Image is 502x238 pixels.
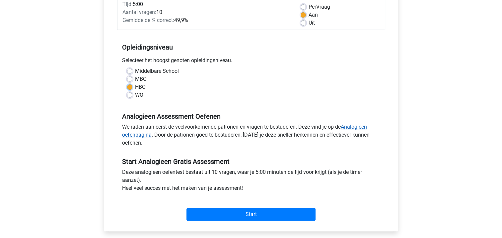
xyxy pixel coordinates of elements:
[117,57,385,67] div: Selecteer het hoogst genoten opleidingsniveau.
[122,17,174,23] span: Gemiddelde % correct:
[309,4,316,10] span: Per
[135,67,179,75] label: Middelbare School
[117,168,385,195] div: Deze analogieen oefentest bestaat uit 10 vragen, waar je 5:00 minuten de tijd voor krijgt (als je...
[122,1,133,7] span: Tijd:
[117,16,296,24] div: 49,9%
[122,112,380,120] h5: Analogieen Assessment Oefenen
[309,11,318,19] label: Aan
[135,83,146,91] label: HBO
[309,19,315,27] label: Uit
[309,3,330,11] label: Vraag
[122,9,156,15] span: Aantal vragen:
[117,123,385,150] div: We raden aan eerst de veelvoorkomende patronen en vragen te bestuderen. Deze vind je op de . Door...
[117,0,296,8] div: 5:00
[122,41,380,54] h5: Opleidingsniveau
[135,91,143,99] label: WO
[186,208,316,221] input: Start
[135,75,147,83] label: MBO
[117,8,296,16] div: 10
[122,158,380,166] h5: Start Analogieen Gratis Assessment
